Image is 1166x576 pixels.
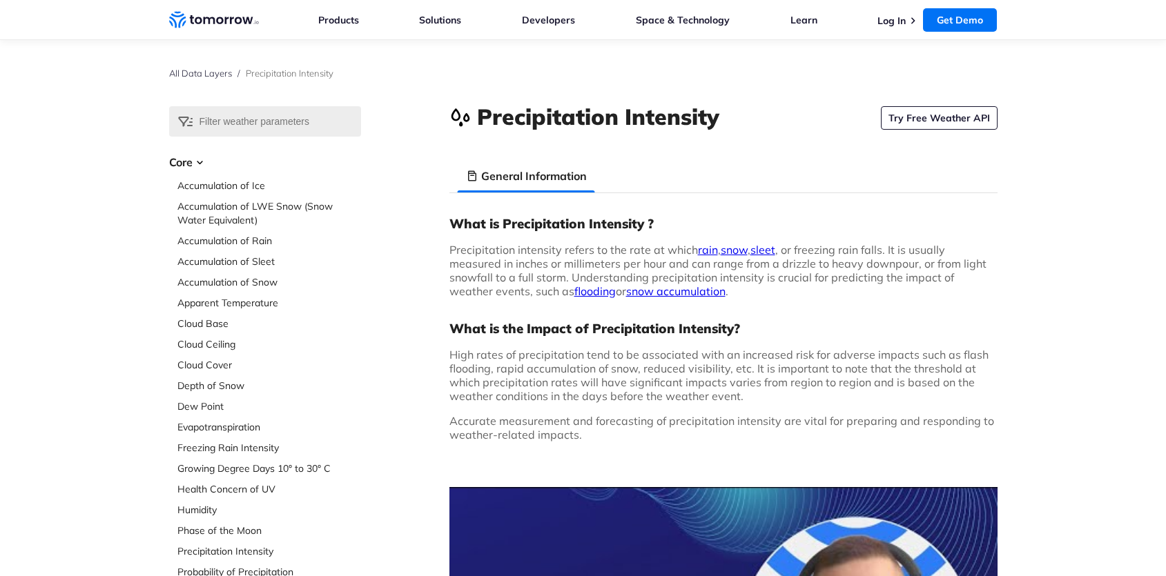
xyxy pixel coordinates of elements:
a: Products [318,14,359,26]
a: Evapotranspiration [177,420,361,434]
span: Precipitation Intensity [246,68,333,79]
a: snow accumulation [626,284,726,298]
h3: What is the Impact of Precipitation Intensity? [449,320,998,337]
span: Accurate measurement and forecasting of precipitation intensity are vital for preparing and respo... [449,414,994,441]
span: High rates of precipitation tend to be associated with an increased risk for adverse impacts such... [449,348,989,403]
span: / [237,68,240,79]
h3: Core [169,154,361,170]
a: sleet [750,243,775,257]
a: Depth of Snow [177,379,361,393]
a: snow [721,243,748,257]
a: Accumulation of LWE Snow (Snow Water Equivalent) [177,199,361,227]
a: Health Concern of UV [177,482,361,496]
a: Solutions [419,14,461,26]
a: Cloud Base [177,317,361,330]
a: Home link [169,10,259,30]
a: Developers [522,14,575,26]
a: Accumulation of Rain [177,234,361,248]
a: All Data Layers [169,68,232,79]
h3: What is Precipitation Intensity ? [449,215,998,232]
span: Precipitation intensity refers to the rate at which , , , or freezing rain falls. It is usually m... [449,243,987,298]
li: General Information [458,159,595,192]
h1: Precipitation Intensity [477,101,719,132]
a: Log In [877,14,906,27]
a: Get Demo [923,8,997,32]
a: Try Free Weather API [881,106,998,130]
a: Cloud Ceiling [177,337,361,351]
a: flooding [574,284,616,298]
a: Freezing Rain Intensity [177,441,361,455]
a: Space & Technology [636,14,730,26]
a: Learn [790,14,817,26]
a: Humidity [177,503,361,517]
a: Phase of the Moon [177,524,361,537]
a: Accumulation of Snow [177,275,361,289]
a: Cloud Cover [177,358,361,372]
input: Filter weather parameters [169,106,361,137]
a: rain [698,243,718,257]
a: Accumulation of Ice [177,179,361,192]
a: Growing Degree Days 10° to 30° C [177,461,361,475]
a: Accumulation of Sleet [177,255,361,268]
h3: General Information [481,168,587,184]
a: Dew Point [177,399,361,413]
a: Precipitation Intensity [177,544,361,558]
a: Apparent Temperature [177,296,361,310]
